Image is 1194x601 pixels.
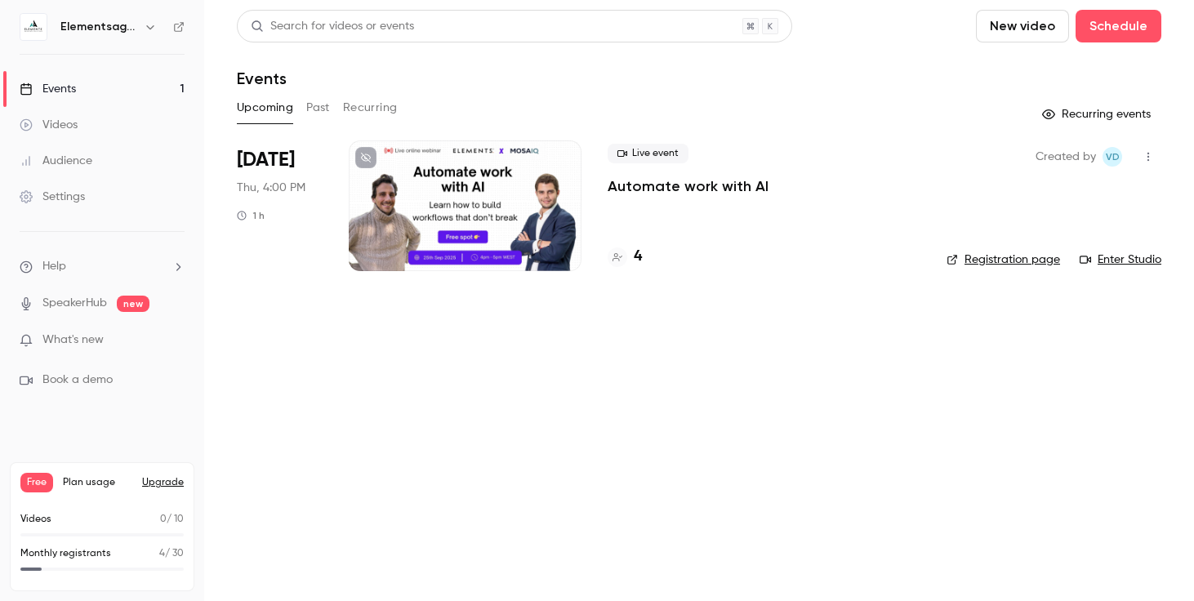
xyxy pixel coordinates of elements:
span: 4 [159,549,165,559]
span: Created by [1036,147,1096,167]
span: Plan usage [63,476,132,489]
a: Registration page [947,252,1060,268]
iframe: Noticeable Trigger [165,333,185,348]
li: help-dropdown-opener [20,258,185,275]
span: What's new [42,332,104,349]
div: Sep 25 Thu, 4:00 PM (Europe/Lisbon) [237,140,323,271]
span: Vladimir de Ziegler [1103,147,1122,167]
div: Audience [20,153,92,169]
div: Search for videos or events [251,18,414,35]
a: Automate work with AI [608,176,769,196]
button: Recurring [343,95,398,121]
h4: 4 [634,246,642,268]
button: Upgrade [142,476,184,489]
span: [DATE] [237,147,295,173]
button: Upcoming [237,95,293,121]
button: Past [306,95,330,121]
button: New video [976,10,1069,42]
p: Monthly registrants [20,546,111,561]
span: Thu, 4:00 PM [237,180,305,196]
span: new [117,296,149,312]
h6: Elementsagents [60,19,137,35]
p: / 10 [160,512,184,527]
button: Recurring events [1035,101,1161,127]
a: Enter Studio [1080,252,1161,268]
p: Videos [20,512,51,527]
span: Vd [1106,147,1120,167]
span: 0 [160,514,167,524]
button: Schedule [1076,10,1161,42]
div: Videos [20,117,78,133]
div: Settings [20,189,85,205]
span: Free [20,473,53,492]
span: Help [42,258,66,275]
img: Elementsagents [20,14,47,40]
a: 4 [608,246,642,268]
span: Book a demo [42,372,113,389]
p: / 30 [159,546,184,561]
h1: Events [237,69,287,88]
a: SpeakerHub [42,295,107,312]
div: 1 h [237,209,265,222]
span: Live event [608,144,688,163]
div: Events [20,81,76,97]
